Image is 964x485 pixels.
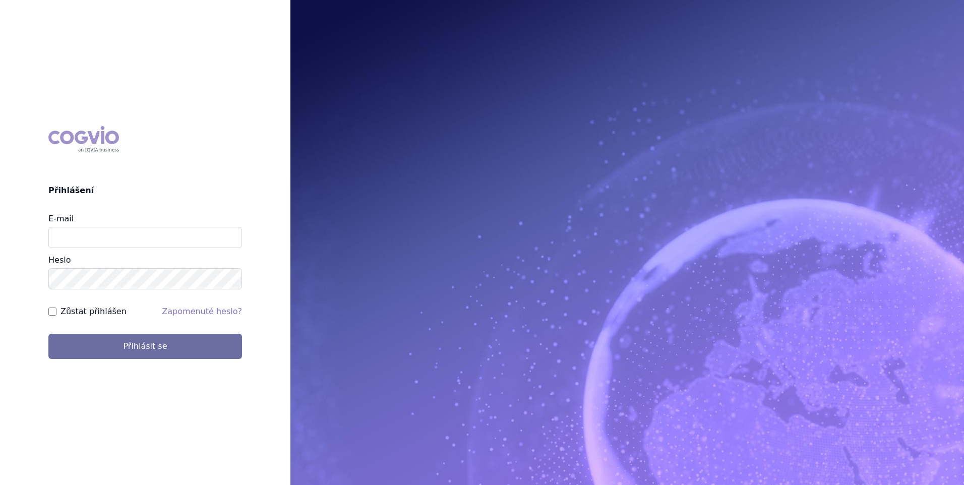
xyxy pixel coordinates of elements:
h2: Přihlášení [48,185,242,197]
div: COGVIO [48,126,119,152]
label: E-mail [48,214,74,223]
a: Zapomenuté heslo? [162,307,242,316]
label: Heslo [48,255,71,265]
label: Zůstat přihlášen [61,306,127,318]
button: Přihlásit se [48,334,242,359]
